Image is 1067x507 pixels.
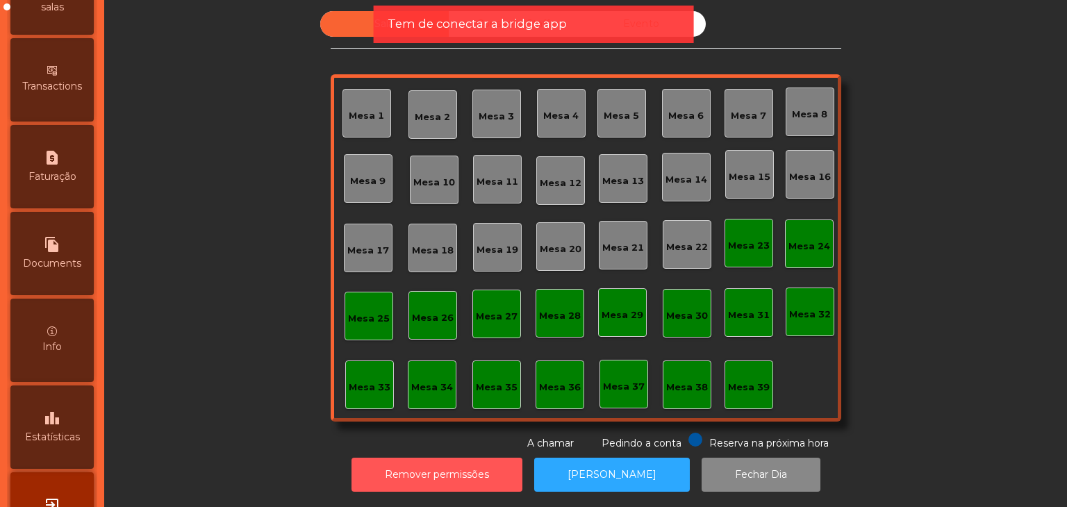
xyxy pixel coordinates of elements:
span: Info [42,340,62,354]
div: Mesa 2 [415,110,450,124]
div: Sala [320,11,449,37]
div: Mesa 24 [788,240,830,253]
div: Mesa 11 [477,175,518,189]
div: Mesa 6 [668,109,704,123]
div: Mesa 16 [789,170,831,184]
div: Mesa 3 [479,110,514,124]
i: file_copy [44,236,60,253]
span: Faturação [28,169,76,184]
div: Mesa 5 [604,109,639,123]
div: Mesa 38 [666,381,708,394]
div: Mesa 37 [603,380,645,394]
span: Estatísticas [25,430,80,444]
div: Mesa 18 [412,244,454,258]
div: Mesa 9 [350,174,386,188]
div: Mesa 15 [729,170,770,184]
div: Mesa 14 [665,173,707,187]
div: Mesa 7 [731,109,766,123]
span: Tem de conectar a bridge app [388,15,567,33]
div: Mesa 10 [413,176,455,190]
span: Reserva na próxima hora [709,437,829,449]
div: Mesa 4 [543,109,579,123]
div: Mesa 12 [540,176,581,190]
div: Mesa 17 [347,244,389,258]
div: Mesa 36 [539,381,581,394]
div: Mesa 21 [602,241,644,255]
button: Remover permissões [351,458,522,492]
span: A chamar [527,437,574,449]
div: Mesa 39 [728,381,770,394]
button: Fechar Dia [702,458,820,492]
div: Mesa 8 [792,108,827,122]
div: Mesa 28 [539,309,581,323]
div: Mesa 19 [477,243,518,257]
div: Mesa 26 [412,311,454,325]
div: Mesa 32 [789,308,831,322]
div: Mesa 30 [666,309,708,323]
div: Mesa 22 [666,240,708,254]
div: Mesa 27 [476,310,518,324]
div: Mesa 20 [540,242,581,256]
span: Documents [23,256,81,271]
div: Mesa 34 [411,381,453,394]
div: Mesa 25 [348,312,390,326]
div: Mesa 23 [728,239,770,253]
button: [PERSON_NAME] [534,458,690,492]
div: Mesa 29 [602,308,643,322]
i: request_page [44,149,60,166]
div: Mesa 1 [349,109,384,123]
i: leaderboard [44,410,60,426]
div: Mesa 33 [349,381,390,394]
div: Mesa 35 [476,381,518,394]
div: Mesa 31 [728,308,770,322]
span: Pedindo a conta [602,437,681,449]
div: Mesa 13 [602,174,644,188]
span: Transactions [22,79,82,94]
